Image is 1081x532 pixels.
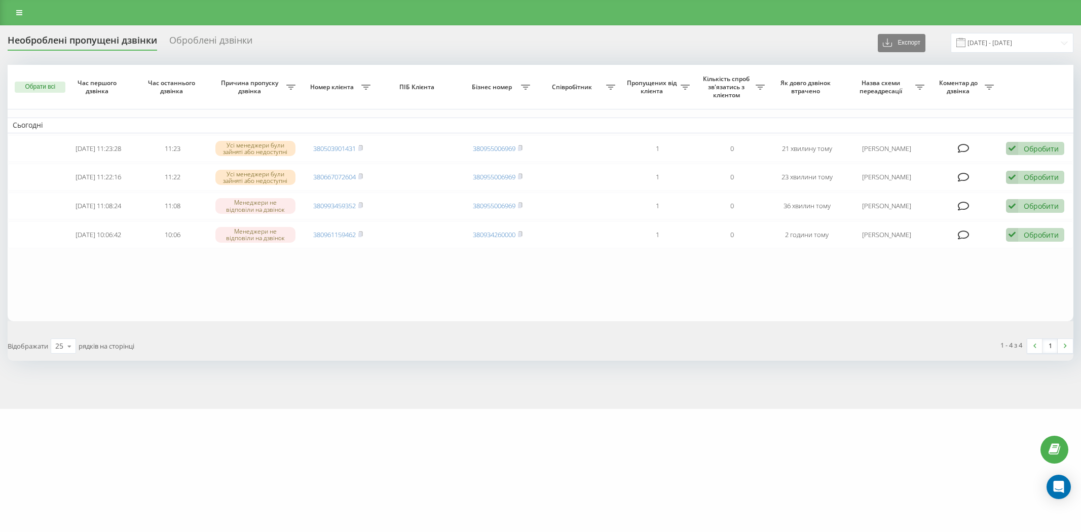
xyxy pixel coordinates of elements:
td: 11:08 [135,193,210,219]
td: [PERSON_NAME] [844,135,929,162]
td: 11:22 [135,164,210,191]
div: 1 - 4 з 4 [1000,340,1022,350]
span: Причина пропуску дзвінка [215,79,287,95]
div: Усі менеджери були зайняті або недоступні [215,141,295,156]
span: Коментар до дзвінка [935,79,985,95]
button: Обрати всі [15,82,65,93]
td: 10:06 [135,221,210,248]
td: 21 хвилину тому [770,135,844,162]
a: 380955006969 [473,172,515,181]
td: [DATE] 11:22:16 [61,164,135,191]
a: 380961159462 [313,230,356,239]
div: Необроблені пропущені дзвінки [8,35,157,51]
a: 380993459352 [313,201,356,210]
span: Як довго дзвінок втрачено [778,79,836,95]
div: Менеджери не відповіли на дзвінок [215,198,295,213]
a: 380667072604 [313,172,356,181]
td: 1 [620,221,695,248]
div: Менеджери не відповіли на дзвінок [215,227,295,242]
span: Кількість спроб зв'язатись з клієнтом [700,75,755,99]
div: Усі менеджери були зайняті або недоступні [215,170,295,185]
td: [PERSON_NAME] [844,221,929,248]
a: 380955006969 [473,144,515,153]
span: Співробітник [540,83,606,91]
td: [DATE] 11:23:28 [61,135,135,162]
td: [DATE] 10:06:42 [61,221,135,248]
div: 25 [55,341,63,351]
span: Бізнес номер [466,83,521,91]
td: 0 [695,164,769,191]
a: 380955006969 [473,201,515,210]
td: 23 хвилини тому [770,164,844,191]
div: Оброблені дзвінки [169,35,252,51]
a: 380503901431 [313,144,356,153]
div: Обробити [1024,172,1059,182]
span: рядків на сторінці [79,341,134,351]
span: Час першого дзвінка [69,79,127,95]
div: Обробити [1024,201,1059,211]
td: 1 [620,135,695,162]
span: Відображати [8,341,48,351]
td: 0 [695,193,769,219]
div: Обробити [1024,230,1059,240]
a: 380934260000 [473,230,515,239]
span: Час останнього дзвінка [144,79,202,95]
td: 1 [620,193,695,219]
td: 1 [620,164,695,191]
div: Open Intercom Messenger [1047,475,1071,499]
td: [PERSON_NAME] [844,164,929,191]
td: [DATE] 11:08:24 [61,193,135,219]
span: ПІБ Клієнта [384,83,452,91]
td: 0 [695,135,769,162]
div: Обробити [1024,144,1059,154]
td: Сьогодні [8,118,1073,133]
span: Пропущених від клієнта [625,79,681,95]
span: Назва схеми переадресації [849,79,915,95]
span: Номер клієнта [306,83,361,91]
td: 0 [695,221,769,248]
td: 36 хвилин тому [770,193,844,219]
a: 1 [1042,339,1058,353]
td: 11:23 [135,135,210,162]
td: 2 години тому [770,221,844,248]
button: Експорт [878,34,925,52]
td: [PERSON_NAME] [844,193,929,219]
